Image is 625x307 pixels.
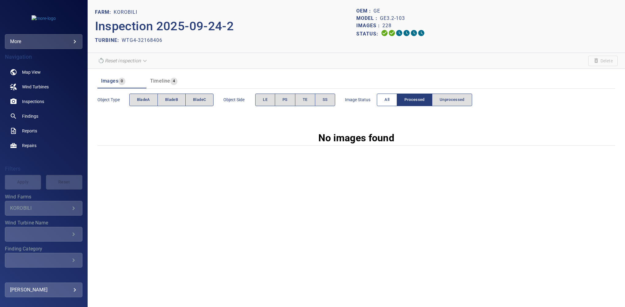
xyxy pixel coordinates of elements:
div: Finding Category [5,253,82,268]
label: Wind Turbine Name [5,220,82,225]
svg: Uploading 100% [381,29,388,37]
div: objectType [129,94,214,106]
p: KOROBILI [114,9,137,16]
span: bladeA [137,96,150,103]
span: Unprocessed [440,96,464,103]
a: inspections noActive [5,94,82,109]
div: imageStatus [377,94,472,106]
p: Images : [356,22,382,29]
p: FARM: [95,9,114,16]
div: KOROBILI [10,205,70,211]
div: objectSide [255,94,335,106]
span: Timeline [150,78,170,84]
label: Finding Type [5,272,82,277]
p: GE [373,7,380,15]
button: bladeA [129,94,158,106]
div: Wind Turbine Name [5,227,82,242]
span: Images [101,78,118,84]
em: Reset inspection [105,58,141,64]
span: Unable to delete the inspection due to your user permissions [588,56,618,66]
label: Wind Farms [5,194,82,199]
span: Inspections [22,98,44,105]
span: 4 [170,78,177,85]
img: more-logo [32,15,56,21]
p: Status: [356,29,381,38]
span: Wind Turbines [22,84,49,90]
span: Object type [97,97,129,103]
label: Finding Category [5,246,82,251]
svg: Matching 0% [410,29,418,37]
svg: Classification 0% [418,29,425,37]
svg: ML Processing 0% [403,29,410,37]
div: Unable to reset the inspection due to your user permissions [95,55,151,66]
a: reports noActive [5,124,82,138]
svg: Selecting 0% [396,29,403,37]
a: windturbines noActive [5,80,82,94]
p: GE3.2-103 [380,15,405,22]
span: Reports [22,128,37,134]
p: 228 [382,22,392,29]
span: SS [323,96,328,103]
span: bladeC [193,96,206,103]
div: Reset inspection [95,55,151,66]
a: findings noActive [5,109,82,124]
p: OEM : [356,7,373,15]
p: No images found [318,131,395,145]
span: 0 [118,78,125,85]
span: Object Side [223,97,255,103]
p: Model : [356,15,380,22]
button: bladeC [185,94,214,106]
a: repairs noActive [5,138,82,153]
button: All [377,94,397,106]
button: PS [275,94,295,106]
span: Findings [22,113,38,119]
button: TE [295,94,315,106]
span: Repairs [22,142,36,149]
button: LE [255,94,275,106]
button: SS [315,94,335,106]
div: Wind Farms [5,201,82,216]
span: All [384,96,389,103]
h4: Navigation [5,54,82,60]
div: more [10,37,77,46]
div: [PERSON_NAME] [10,285,77,295]
span: PS [282,96,288,103]
p: Inspection 2025-09-24-2 [95,17,356,35]
span: TE [303,96,308,103]
div: more [5,34,82,49]
button: Unprocessed [432,94,472,106]
p: TURBINE: [95,37,122,44]
span: Map View [22,69,41,75]
button: Processed [397,94,432,106]
span: Image Status [345,97,377,103]
span: Processed [404,96,424,103]
a: map noActive [5,65,82,80]
span: bladeB [165,96,178,103]
p: WTG4-32168406 [122,37,162,44]
h4: Filters [5,166,82,172]
button: bladeB [157,94,186,106]
span: LE [263,96,267,103]
svg: Data Formatted 100% [388,29,396,37]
